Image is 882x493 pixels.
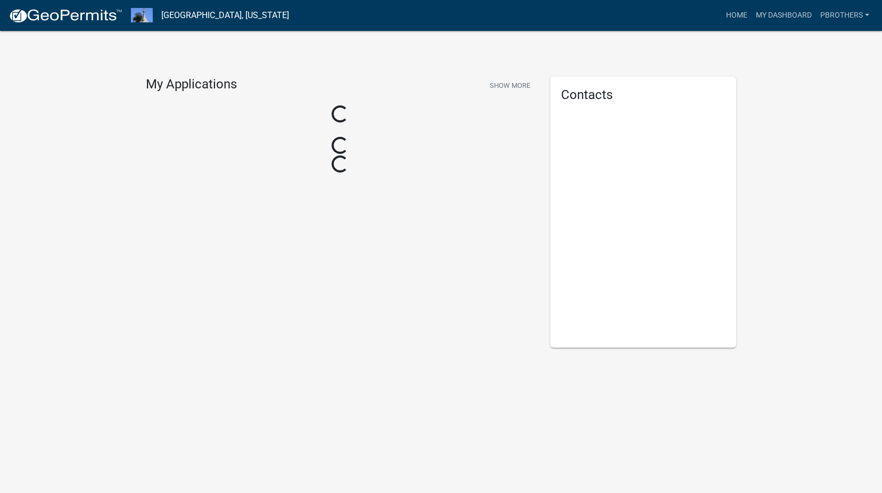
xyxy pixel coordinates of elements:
[146,77,237,93] h4: My Applications
[722,5,752,26] a: Home
[485,77,534,94] button: Show More
[816,5,873,26] a: pbrothers
[561,87,726,103] h5: Contacts
[161,6,289,24] a: [GEOGRAPHIC_DATA], [US_STATE]
[131,8,153,22] img: Decatur County, Indiana
[752,5,816,26] a: My Dashboard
